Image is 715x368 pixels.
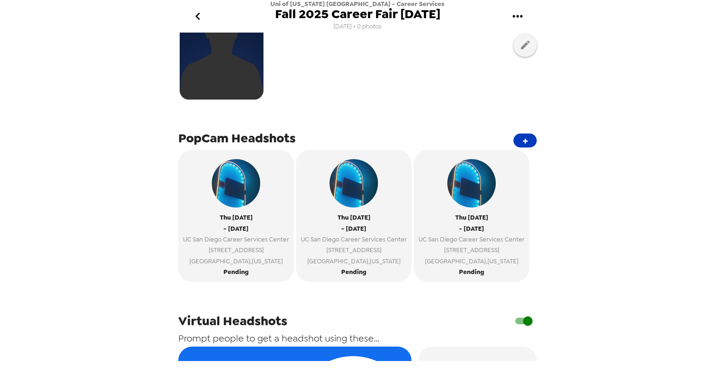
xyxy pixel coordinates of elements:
span: UC San Diego Career Services Center [418,234,525,245]
img: popcam example [212,159,260,207]
img: popcam example [330,159,378,207]
span: - [DATE] [459,223,484,234]
span: [DATE] • 0 photos [333,20,382,33]
button: go back [182,1,213,32]
span: [GEOGRAPHIC_DATA] , [US_STATE] [418,256,525,267]
span: UC San Diego Career Services Center [301,234,407,245]
img: popcam example [447,159,496,207]
span: UC San Diego Career Services Center [183,234,289,245]
span: - [DATE] [341,223,366,234]
span: Thu [DATE] [220,212,253,223]
span: Fall 2025 Career Fair [DATE] [275,8,440,20]
span: Pending [223,267,249,277]
span: [STREET_ADDRESS] [418,245,525,255]
button: + [513,134,537,147]
span: [STREET_ADDRESS] [183,245,289,255]
button: popcam exampleThu [DATE]- [DATE]UC San Diego Career Services Center[STREET_ADDRESS][GEOGRAPHIC_DA... [178,150,294,282]
span: Prompt people to get a headshot using these... [178,332,379,344]
span: Pending [341,267,366,277]
span: [GEOGRAPHIC_DATA] , [US_STATE] [301,256,407,267]
button: popcam exampleThu [DATE]- [DATE]UC San Diego Career Services Center[STREET_ADDRESS][GEOGRAPHIC_DA... [296,150,411,282]
span: Pending [459,267,484,277]
span: Virtual Headshots [178,313,287,329]
span: Thu [DATE] [337,212,371,223]
span: PopCam Headshots [178,130,296,147]
button: popcam exampleThu [DATE]- [DATE]UC San Diego Career Services Center[STREET_ADDRESS][GEOGRAPHIC_DA... [414,150,529,282]
span: [STREET_ADDRESS] [301,245,407,255]
button: gallery menu [502,1,533,32]
span: - [DATE] [223,223,249,234]
span: [GEOGRAPHIC_DATA] , [US_STATE] [183,256,289,267]
span: Thu [DATE] [455,212,488,223]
